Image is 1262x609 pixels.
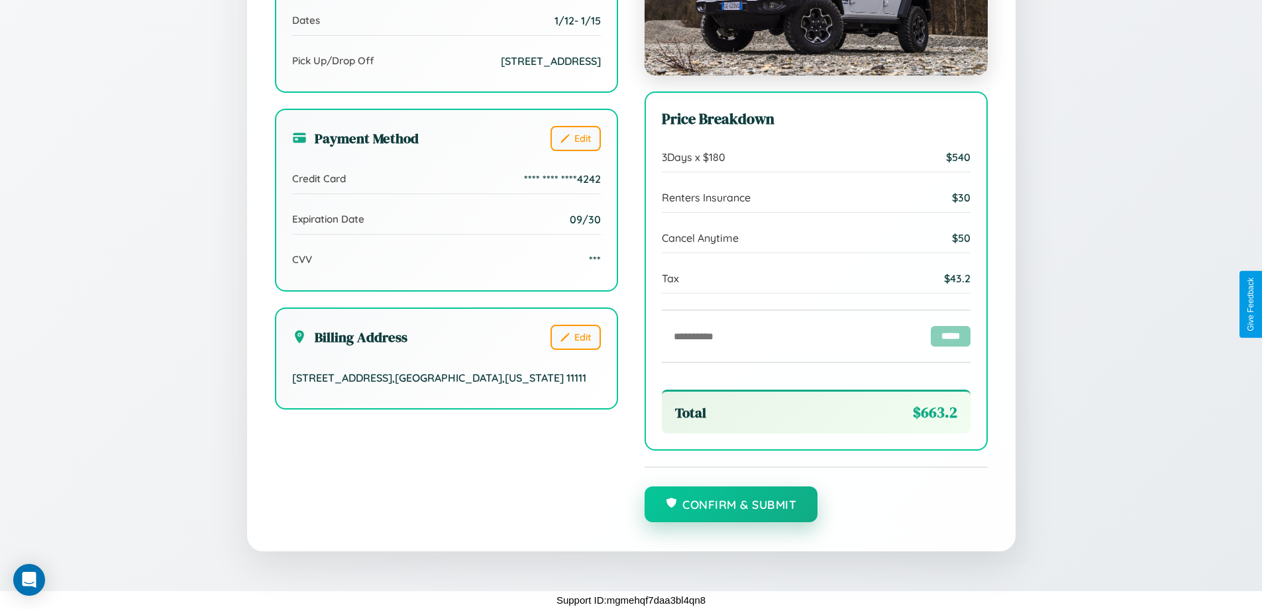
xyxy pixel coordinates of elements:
span: CVV [292,253,312,266]
div: Give Feedback [1246,278,1255,331]
h3: Payment Method [292,129,419,148]
span: $ 663.2 [913,402,957,423]
span: $ 43.2 [944,272,971,285]
span: $ 30 [952,191,971,204]
button: Edit [551,325,601,350]
span: [STREET_ADDRESS] [501,54,601,68]
span: 1 / 12 - 1 / 15 [554,14,601,27]
span: Dates [292,14,320,27]
h3: Price Breakdown [662,109,971,129]
span: Tax [662,272,679,285]
span: $ 540 [946,150,971,164]
button: Confirm & Submit [645,486,818,522]
span: [STREET_ADDRESS] , [GEOGRAPHIC_DATA] , [US_STATE] 11111 [292,371,586,384]
span: Expiration Date [292,213,364,225]
span: $ 50 [952,231,971,245]
button: Edit [551,126,601,151]
span: Cancel Anytime [662,231,739,245]
span: Pick Up/Drop Off [292,54,374,67]
span: 3 Days x $ 180 [662,150,725,164]
span: Credit Card [292,172,346,185]
span: Total [675,403,706,422]
p: Support ID: mgmehqf7daa3bl4qn8 [556,591,706,609]
h3: Billing Address [292,327,407,347]
div: Open Intercom Messenger [13,564,45,596]
span: Renters Insurance [662,191,751,204]
span: 09/30 [570,213,601,226]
